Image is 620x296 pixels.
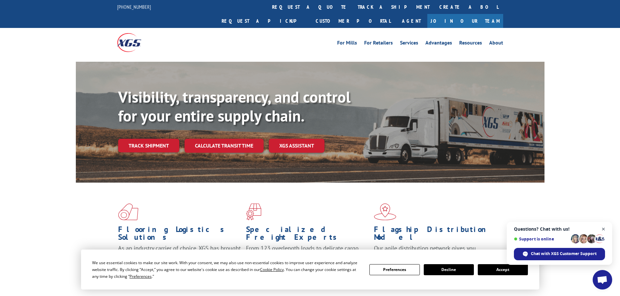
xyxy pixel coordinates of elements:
h1: Flagship Distribution Model [374,225,497,244]
div: Cookie Consent Prompt [81,250,539,290]
a: For Mills [337,40,357,47]
a: Services [400,40,418,47]
h1: Specialized Freight Experts [246,225,369,244]
a: Agent [395,14,427,28]
a: Track shipment [118,139,179,152]
img: xgs-icon-flagship-distribution-model-red [374,203,396,220]
span: As an industry carrier of choice, XGS has brought innovation and dedication to flooring logistics... [118,244,241,267]
div: Open chat [593,270,612,290]
span: Support is online [514,237,569,241]
button: Preferences [369,264,420,275]
h1: Flooring Logistics Solutions [118,225,241,244]
img: xgs-icon-focused-on-flooring-red [246,203,261,220]
button: Accept [478,264,528,275]
b: Visibility, transparency, and control for your entire supply chain. [118,87,351,126]
a: Customer Portal [311,14,395,28]
button: Decline [424,264,474,275]
a: About [489,40,503,47]
a: XGS ASSISTANT [269,139,324,153]
span: Questions? Chat with us! [514,226,605,232]
span: Cookie Policy [260,267,284,272]
a: For Retailers [364,40,393,47]
a: Advantages [425,40,452,47]
a: Join Our Team [427,14,503,28]
div: We use essential cookies to make our site work. With your consent, we may also use non-essential ... [92,259,362,280]
span: Our agile distribution network gives you nationwide inventory management on demand. [374,244,494,260]
a: [PHONE_NUMBER] [117,4,151,10]
a: Calculate transit time [185,139,264,153]
div: Chat with XGS Customer Support [514,248,605,260]
img: xgs-icon-total-supply-chain-intelligence-red [118,203,138,220]
p: From 123 overlength loads to delicate cargo, our experienced staff knows the best way to move you... [246,244,369,273]
a: Resources [459,40,482,47]
span: Preferences [130,274,152,279]
span: Close chat [599,225,608,233]
a: Request a pickup [217,14,311,28]
span: Chat with XGS Customer Support [531,251,597,257]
